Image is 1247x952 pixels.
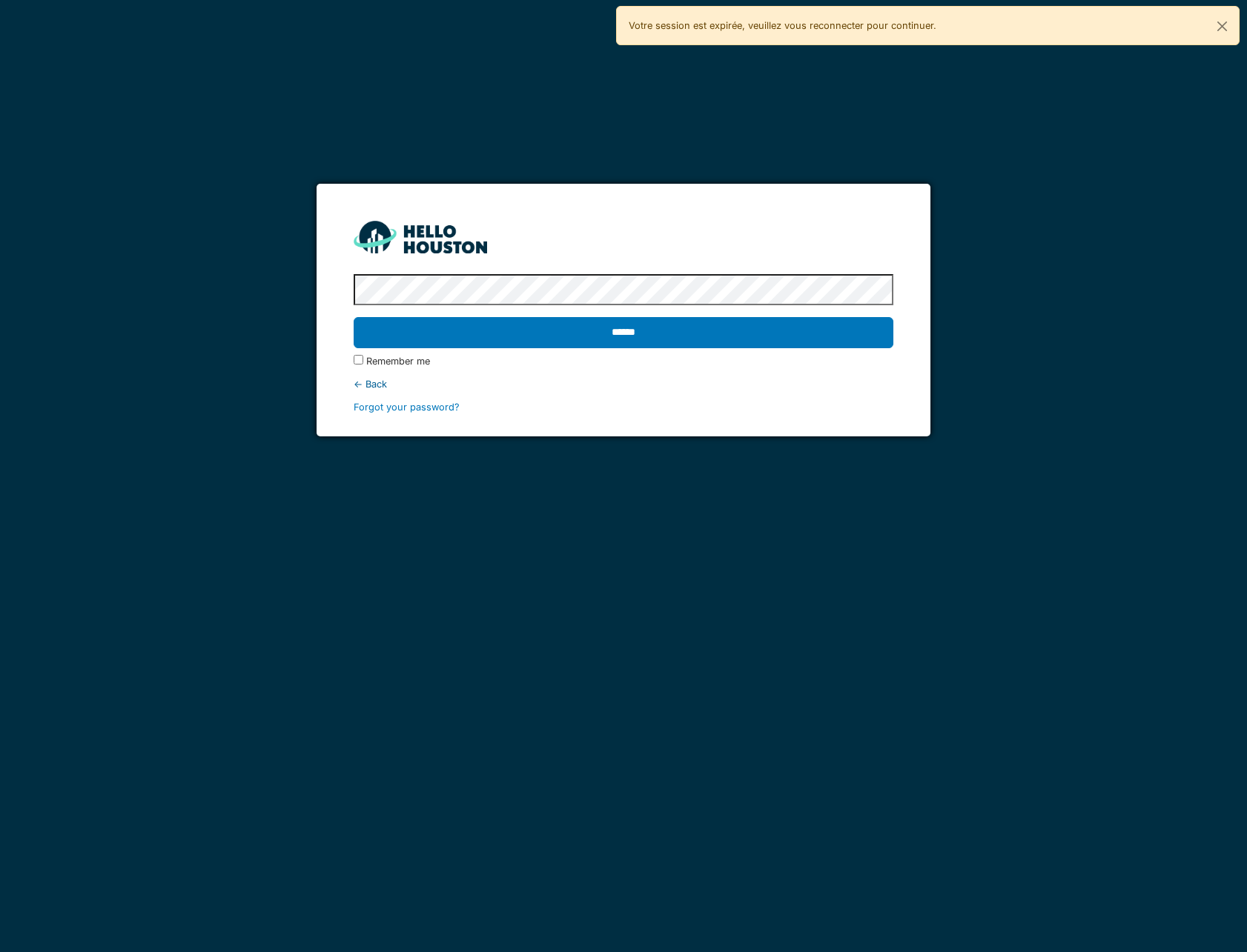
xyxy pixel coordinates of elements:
[1205,7,1239,46] button: Close
[354,402,460,413] a: Forgot your password?
[616,6,1240,45] div: Votre session est expirée, veuillez vous reconnecter pour continuer.
[354,377,893,391] div: ← Back
[366,354,430,368] label: Remember me
[354,221,487,253] img: HH_line-BYnF2_Hg.png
